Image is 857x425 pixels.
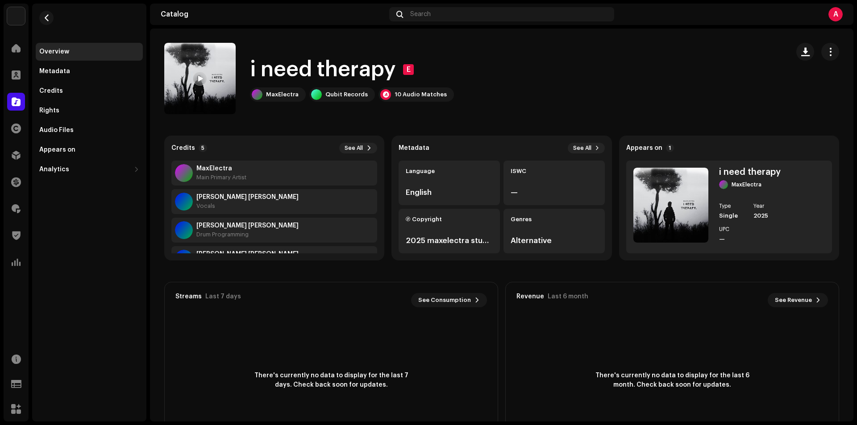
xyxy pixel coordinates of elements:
[753,203,781,209] div: Year
[205,293,241,300] div: Last 7 days
[633,168,708,243] img: 37ff1709-0cea-4420-8c8d-27ceba5eb98d
[39,166,69,173] div: Analytics
[719,235,746,243] div: —
[592,371,753,390] span: There's currently no data to display for the last 6 month. Check back soon for updates.
[36,43,143,61] re-m-nav-item: Overview
[199,144,207,152] p-badge: 5
[511,168,598,175] div: ISWC
[719,168,781,177] div: i need therapy
[196,174,246,181] div: Main Primary Artist
[36,121,143,139] re-m-nav-item: Audio Files
[164,43,236,114] img: 37ff1709-0cea-4420-8c8d-27ceba5eb98d
[36,161,143,178] re-m-nav-dropdown: Analytics
[516,293,544,300] div: Revenue
[753,212,781,219] div: 2025
[511,216,598,223] div: Genres
[626,144,662,152] strong: Appears on
[666,144,674,152] p-badge: 1
[196,165,246,172] strong: MaxElectra
[399,144,429,152] strong: Metadata
[36,82,143,100] re-m-nav-item: Credits
[395,91,447,98] div: 10 Audio Matches
[411,293,487,307] button: See Consumption
[403,64,414,75] div: E
[196,222,299,229] strong: Maclaine Smith
[250,55,396,84] h1: i need therapy
[410,11,431,18] span: Search
[36,62,143,80] re-m-nav-item: Metadata
[161,11,386,18] div: Catalog
[406,187,493,198] div: English
[406,235,493,246] div: 2025 maxelectra studios ltd
[251,371,412,390] span: There's currently no data to display for the last 7 days. Check back soon for updates.
[418,291,471,309] span: See Consumption
[39,107,59,114] div: Rights
[406,216,493,223] div: Ⓟ Copyright
[573,144,591,152] span: See All
[266,91,299,98] div: MaxElectra
[39,48,69,55] div: Overview
[511,235,598,246] div: Alternative
[39,146,75,153] div: Appears on
[171,144,195,152] strong: Credits
[39,127,74,134] div: Audio Files
[345,144,363,152] span: See All
[719,203,746,209] div: Type
[196,202,299,210] div: Vocals
[511,187,598,198] div: —
[768,293,828,307] button: See Revenue
[39,68,70,75] div: Metadata
[732,181,761,188] div: MaxElectra
[39,87,63,95] div: Credits
[775,291,812,309] span: See Revenue
[828,7,843,21] div: A
[406,168,493,175] div: Language
[196,231,299,238] div: Drum Programming
[36,141,143,159] re-m-nav-item: Appears on
[548,293,588,300] div: Last 6 month
[36,102,143,120] re-m-nav-item: Rights
[196,194,299,201] strong: Maclaine Smith
[325,91,368,98] div: Qubit Records
[339,143,377,153] button: See All
[719,212,746,219] div: Single
[175,293,202,300] div: Streams
[568,143,605,153] button: See All
[719,227,746,232] div: UPC
[7,7,25,25] img: bb549e82-3f54-41b5-8d74-ce06bd45c366
[196,251,299,258] strong: Maclaine Smith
